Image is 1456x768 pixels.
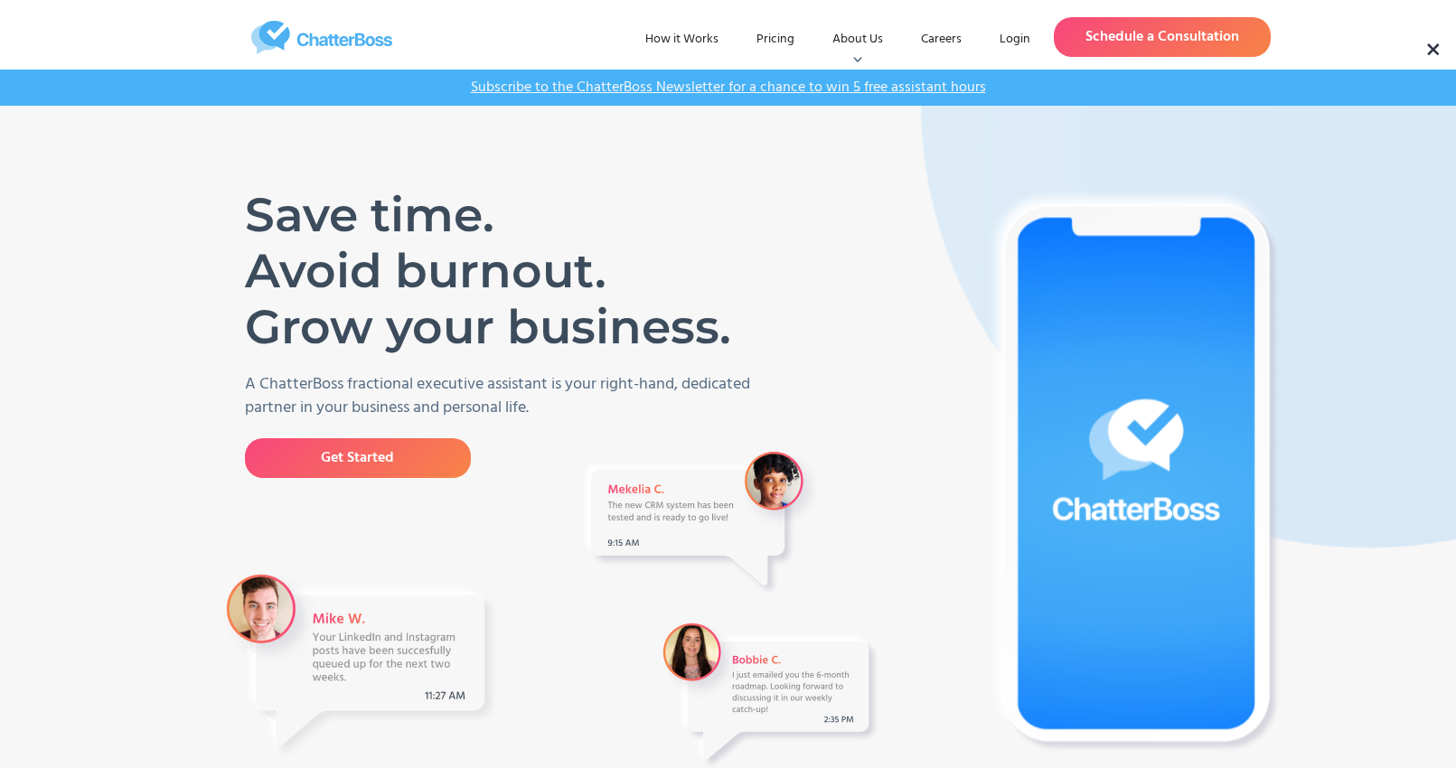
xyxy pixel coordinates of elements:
[577,445,825,599] img: A Message from VA Mekelia
[186,21,457,54] a: home
[818,23,897,56] div: About Us
[742,23,809,56] a: Pricing
[1054,17,1271,57] a: Schedule a Consultation
[245,373,774,420] p: A ChatterBoss fractional executive assistant is your right-hand, dedicated partner in your busine...
[985,23,1045,56] a: Login
[245,187,747,355] h1: Save time. Avoid burnout. Grow your business.
[631,23,733,56] a: How it Works
[222,570,498,759] img: A message from VA Mike
[906,23,976,56] a: Careers
[462,79,995,97] a: Subscribe to the ChatterBoss Newsletter for a chance to win 5 free assistant hours
[832,31,883,49] div: About Us
[245,438,471,478] a: Get Started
